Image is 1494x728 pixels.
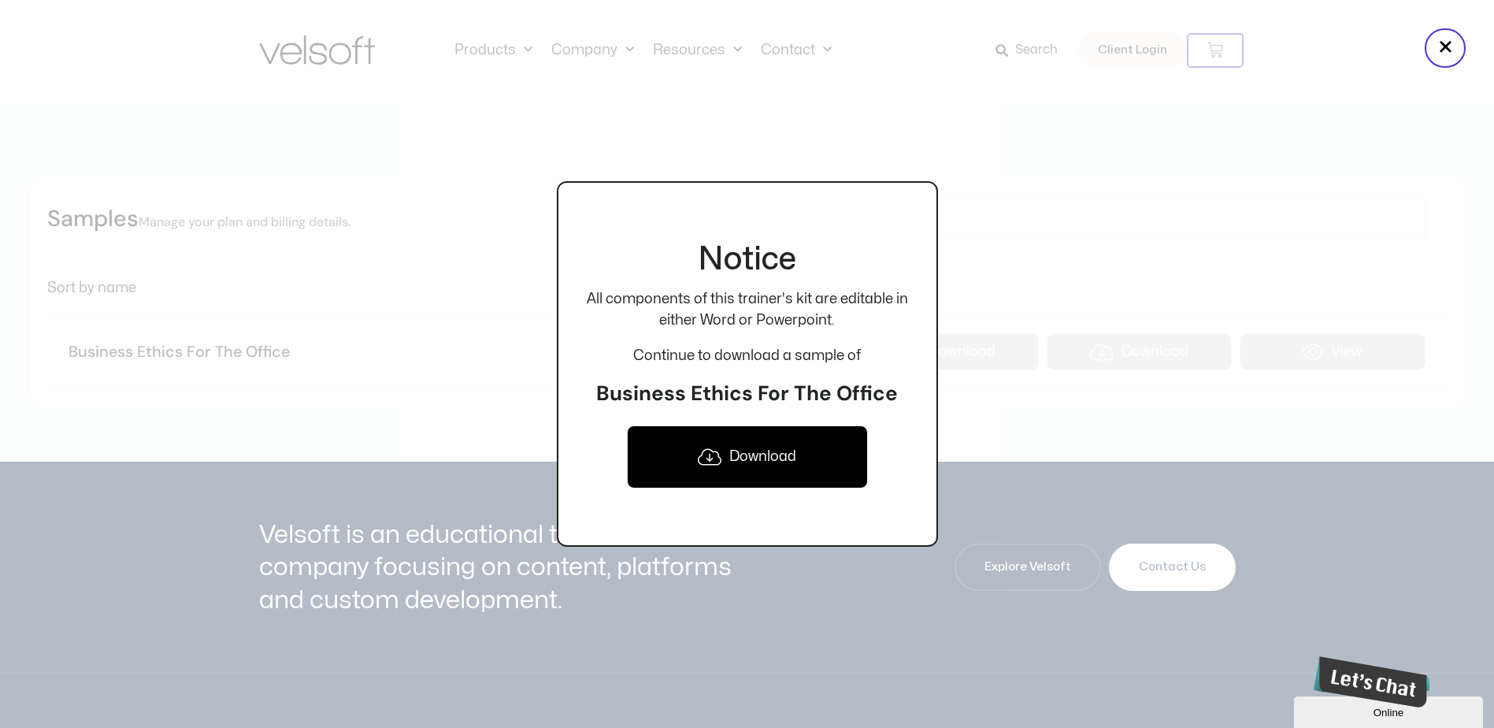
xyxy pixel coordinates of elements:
[1307,650,1429,714] iframe: chat widget
[6,6,128,58] img: Chat attention grabber
[587,381,908,407] h3: Business Ethics For The Office
[627,425,868,488] a: Download
[587,345,908,366] p: Continue to download a sample of
[587,288,908,331] p: All components of this trainer's kit are editable in either Word or Powerpoint.
[1425,28,1466,68] button: Close popup
[1294,693,1486,728] iframe: chat widget
[587,240,908,280] h2: Notice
